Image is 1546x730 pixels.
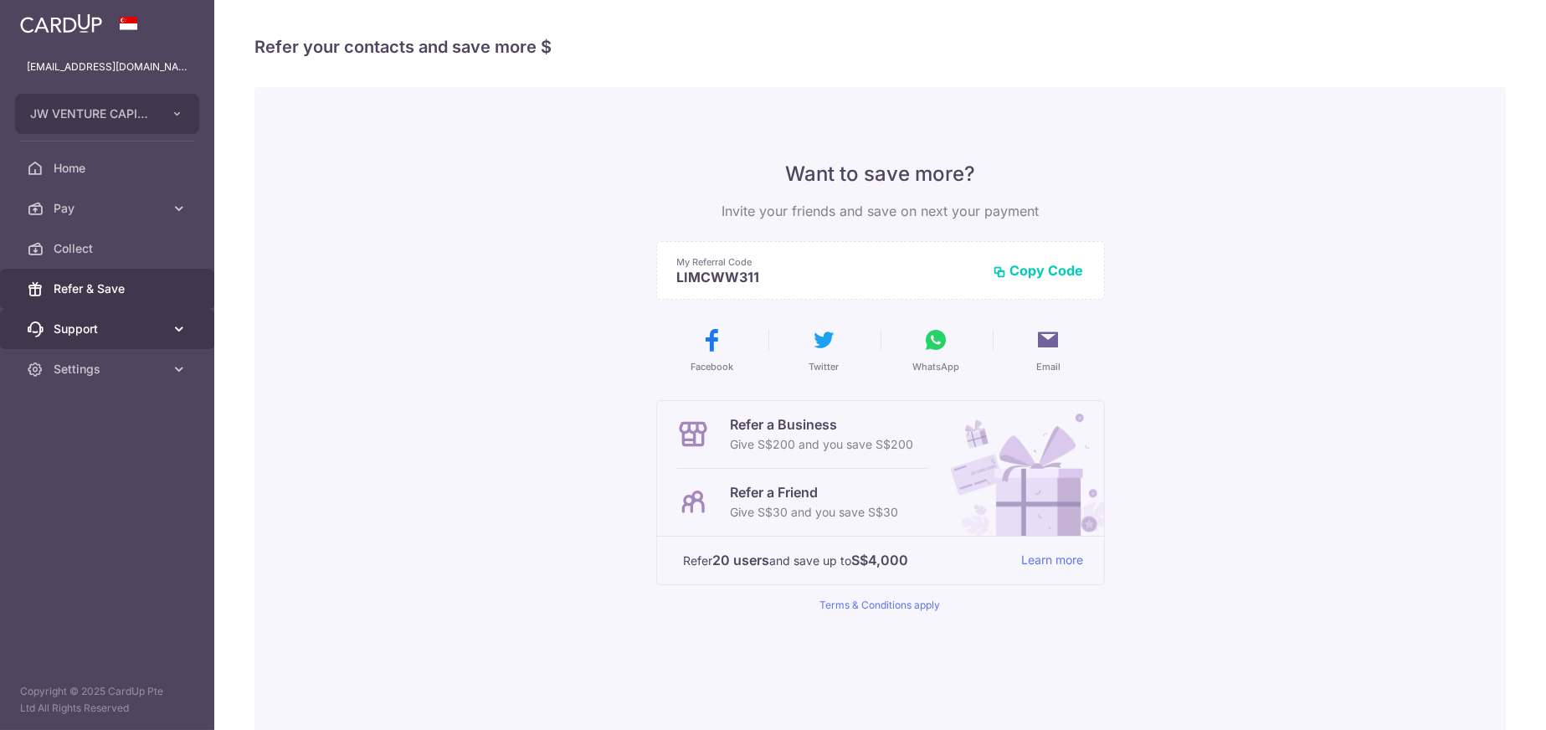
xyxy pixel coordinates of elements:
button: Twitter [775,326,874,373]
button: WhatsApp [887,326,986,373]
p: LIMCWW311 [677,269,980,285]
p: Give S$200 and you save S$200 [731,434,914,455]
a: Learn more [1022,550,1084,571]
span: Email [1036,360,1061,373]
span: Help [38,12,72,27]
p: [EMAIL_ADDRESS][DOMAIN_NAME] [27,59,187,75]
img: CardUp [20,13,102,33]
img: Refer [935,401,1104,536]
p: Refer a Friend [731,482,899,502]
span: Refer & Save [54,280,164,297]
span: Settings [54,361,164,378]
p: Refer a Business [731,414,914,434]
strong: 20 users [713,550,770,570]
strong: S$4,000 [852,550,909,570]
span: Twitter [809,360,840,373]
button: Facebook [663,326,762,373]
button: Copy Code [994,262,1084,279]
span: WhatsApp [913,360,960,373]
span: Collect [54,240,164,257]
a: Terms & Conditions apply [820,599,941,611]
p: Give S$30 and you save S$30 [731,502,899,522]
span: Support [54,321,164,337]
p: Invite your friends and save on next your payment [656,201,1105,221]
p: My Referral Code [677,255,980,269]
h4: Refer your contacts and save more $ [254,33,1506,60]
button: JW VENTURE CAPITAL PTE. LTD. [15,94,199,134]
span: Home [54,160,164,177]
button: Email [999,326,1098,373]
span: JW VENTURE CAPITAL PTE. LTD. [30,105,154,122]
p: Refer and save up to [684,550,1009,571]
span: Pay [54,200,164,217]
span: Facebook [691,360,733,373]
p: Want to save more? [656,161,1105,188]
